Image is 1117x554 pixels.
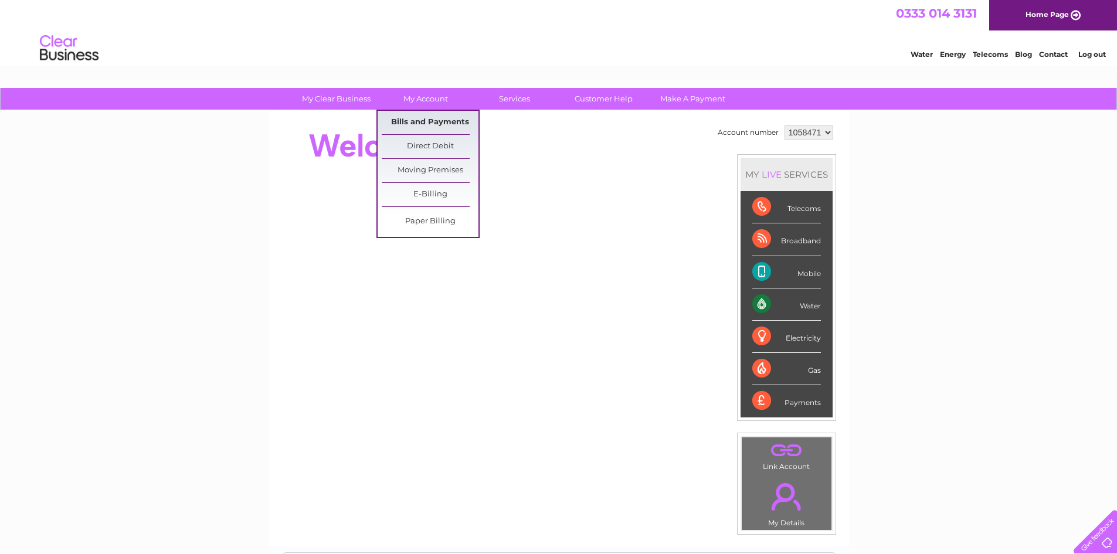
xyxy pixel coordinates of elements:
[752,191,821,223] div: Telecoms
[752,256,821,288] div: Mobile
[911,50,933,59] a: Water
[715,123,782,142] td: Account number
[741,158,833,191] div: MY SERVICES
[752,223,821,256] div: Broadband
[382,111,478,134] a: Bills and Payments
[745,476,829,517] a: .
[752,288,821,321] div: Water
[382,135,478,158] a: Direct Debit
[973,50,1008,59] a: Telecoms
[940,50,966,59] a: Energy
[1078,50,1106,59] a: Log out
[1015,50,1032,59] a: Blog
[644,88,741,110] a: Make A Payment
[377,88,474,110] a: My Account
[752,385,821,417] div: Payments
[382,210,478,233] a: Paper Billing
[741,473,832,531] td: My Details
[759,169,784,180] div: LIVE
[382,183,478,206] a: E-Billing
[752,353,821,385] div: Gas
[745,440,829,461] a: .
[288,88,385,110] a: My Clear Business
[1039,50,1068,59] a: Contact
[555,88,652,110] a: Customer Help
[39,30,99,66] img: logo.png
[741,437,832,474] td: Link Account
[466,88,563,110] a: Services
[896,6,977,21] a: 0333 014 3131
[382,159,478,182] a: Moving Premises
[282,6,836,57] div: Clear Business is a trading name of Verastar Limited (registered in [GEOGRAPHIC_DATA] No. 3667643...
[752,321,821,353] div: Electricity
